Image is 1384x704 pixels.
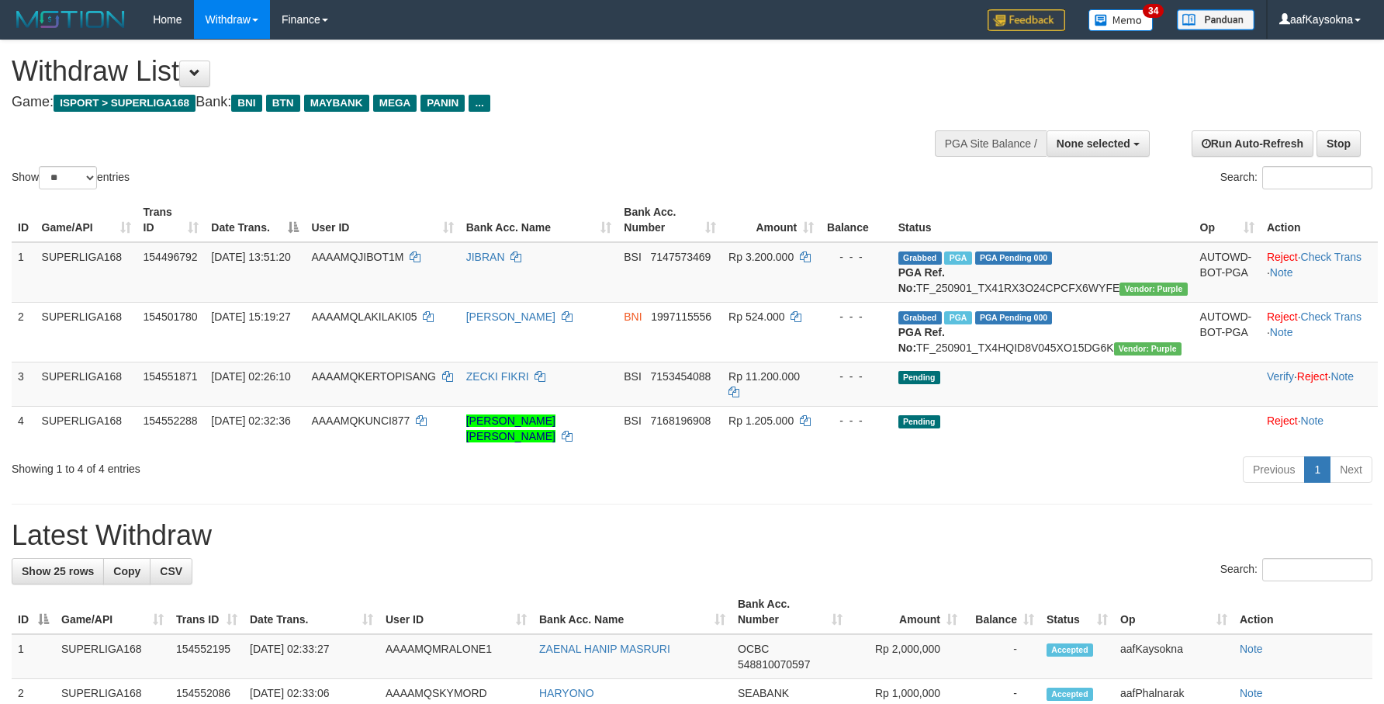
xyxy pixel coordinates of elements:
[1057,137,1130,150] span: None selected
[892,242,1194,303] td: TF_250901_TX41RX3O24CPCFX6WYFE
[12,406,36,450] td: 4
[1261,198,1378,242] th: Action
[898,311,942,324] span: Grabbed
[539,687,594,699] a: HARYONO
[728,414,794,427] span: Rp 1.205.000
[738,687,789,699] span: SEABANK
[1317,130,1361,157] a: Stop
[1177,9,1254,30] img: panduan.png
[12,242,36,303] td: 1
[1261,362,1378,406] td: · ·
[466,414,555,442] a: [PERSON_NAME] [PERSON_NAME]
[849,590,964,634] th: Amount: activate to sort column ascending
[12,520,1372,551] h1: Latest Withdraw
[1330,370,1354,383] a: Note
[39,166,97,189] select: Showentries
[36,362,137,406] td: SUPERLIGA168
[1267,251,1298,263] a: Reject
[231,95,261,112] span: BNI
[244,634,379,679] td: [DATE] 02:33:27
[826,413,885,428] div: - - -
[1270,326,1293,338] a: Note
[1267,370,1294,383] a: Verify
[1047,643,1093,657] span: Accepted
[469,95,490,112] span: ...
[103,558,151,584] a: Copy
[975,251,1053,265] span: PGA Pending
[311,310,417,323] span: AAAAMQLAKILAKI05
[892,198,1194,242] th: Status
[1330,456,1372,483] a: Next
[1297,370,1328,383] a: Reject
[1114,634,1233,679] td: aafKaysokna
[624,414,642,427] span: BSI
[150,558,192,584] a: CSV
[170,634,244,679] td: 154552195
[1261,406,1378,450] td: ·
[12,56,907,87] h1: Withdraw List
[1119,283,1187,296] span: Vendor URL: https://trx4.1velocity.biz
[311,414,410,427] span: AAAAMQKUNCI877
[826,309,885,324] div: - - -
[728,251,794,263] span: Rp 3.200.000
[1262,558,1372,581] input: Search:
[728,310,784,323] span: Rp 524.000
[211,370,290,383] span: [DATE] 02:26:10
[651,251,711,263] span: Copy 7147573469 to clipboard
[849,634,964,679] td: Rp 2,000,000
[1194,198,1261,242] th: Op: activate to sort column ascending
[964,590,1040,634] th: Balance: activate to sort column ascending
[1267,414,1298,427] a: Reject
[373,95,417,112] span: MEGA
[460,198,618,242] th: Bank Acc. Name: activate to sort column ascending
[624,251,642,263] span: BSI
[12,455,565,477] div: Showing 1 to 4 of 4 entries
[12,198,36,242] th: ID
[1047,688,1093,701] span: Accepted
[54,95,195,112] span: ISPORT > SUPERLIGA168
[36,406,137,450] td: SUPERLIGA168
[1192,130,1313,157] a: Run Auto-Refresh
[1047,130,1150,157] button: None selected
[304,95,369,112] span: MAYBANK
[244,590,379,634] th: Date Trans.: activate to sort column ascending
[1262,166,1372,189] input: Search:
[820,198,891,242] th: Balance
[55,590,170,634] th: Game/API: activate to sort column ascending
[144,251,198,263] span: 154496792
[624,370,642,383] span: BSI
[1240,687,1263,699] a: Note
[539,643,670,655] a: ZAENAL HANIP MASRURI
[420,95,465,112] span: PANIN
[898,415,940,428] span: Pending
[137,198,206,242] th: Trans ID: activate to sort column ascending
[12,362,36,406] td: 3
[466,310,555,323] a: [PERSON_NAME]
[618,198,722,242] th: Bank Acc. Number: activate to sort column ascending
[12,95,907,110] h4: Game: Bank:
[722,198,820,242] th: Amount: activate to sort column ascending
[12,8,130,31] img: MOTION_logo.png
[1243,456,1305,483] a: Previous
[898,371,940,384] span: Pending
[22,565,94,577] span: Show 25 rows
[944,251,971,265] span: Marked by aafsoumeymey
[12,302,36,362] td: 2
[826,369,885,384] div: - - -
[144,370,198,383] span: 154551871
[12,166,130,189] label: Show entries
[738,658,810,671] span: Copy 548810070597 to clipboard
[732,590,849,634] th: Bank Acc. Number: activate to sort column ascending
[1114,342,1182,355] span: Vendor URL: https://trx4.1velocity.biz
[935,130,1047,157] div: PGA Site Balance /
[975,311,1053,324] span: PGA Pending
[1194,302,1261,362] td: AUTOWD-BOT-PGA
[651,370,711,383] span: Copy 7153454088 to clipboard
[826,249,885,265] div: - - -
[160,565,182,577] span: CSV
[205,198,305,242] th: Date Trans.: activate to sort column descending
[12,558,104,584] a: Show 25 rows
[1301,414,1324,427] a: Note
[1304,456,1330,483] a: 1
[36,242,137,303] td: SUPERLIGA168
